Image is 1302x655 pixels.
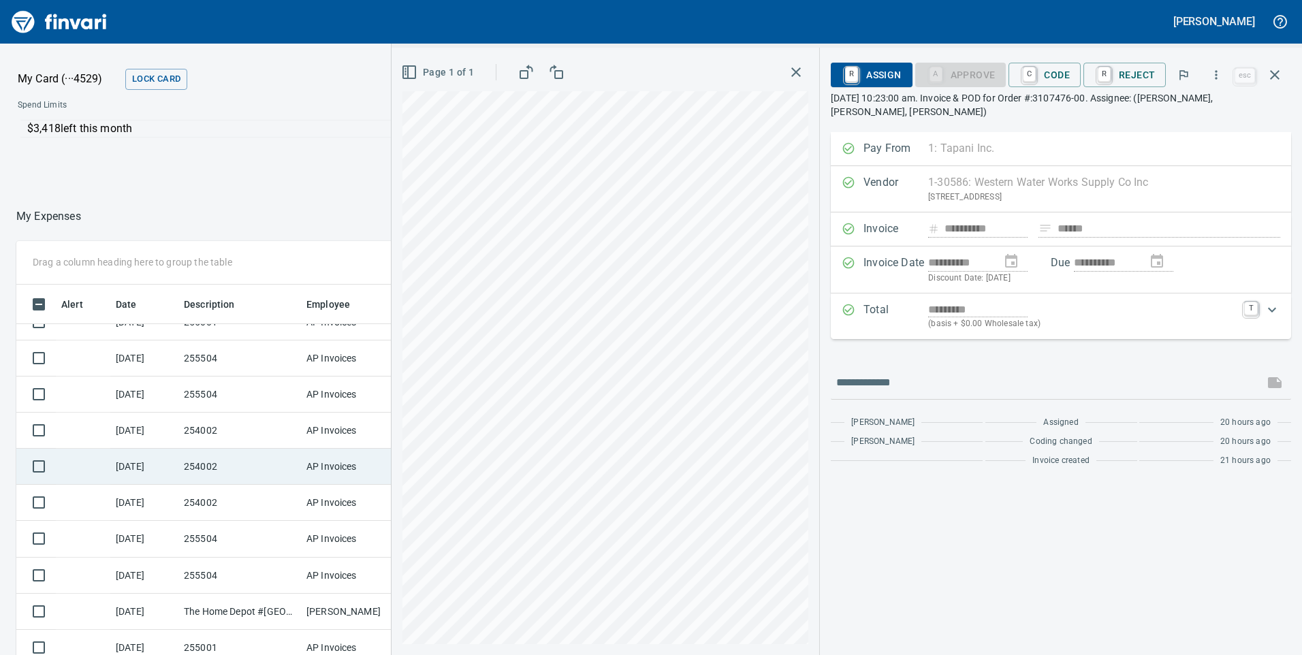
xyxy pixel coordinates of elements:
[184,296,253,313] span: Description
[398,60,479,85] button: Page 1 of 1
[18,71,120,87] p: My Card (···4529)
[831,63,912,87] button: RAssign
[110,558,178,594] td: [DATE]
[178,377,301,413] td: 255504
[1231,59,1291,91] span: Close invoice
[178,413,301,449] td: 254002
[1220,416,1271,430] span: 20 hours ago
[1023,67,1036,82] a: C
[178,485,301,521] td: 254002
[61,296,83,313] span: Alert
[184,296,235,313] span: Description
[1083,63,1166,87] button: RReject
[1094,63,1155,86] span: Reject
[1173,14,1255,29] h5: [PERSON_NAME]
[301,340,403,377] td: AP Invoices
[110,377,178,413] td: [DATE]
[110,485,178,521] td: [DATE]
[1258,366,1291,399] span: This records your message into the invoice and notifies anyone mentioned
[61,296,101,313] span: Alert
[1043,416,1078,430] span: Assigned
[1019,63,1070,86] span: Code
[1220,435,1271,449] span: 20 hours ago
[1032,454,1090,468] span: Invoice created
[301,485,403,521] td: AP Invoices
[301,521,403,557] td: AP Invoices
[301,449,403,485] td: AP Invoices
[831,91,1291,118] p: [DATE] 10:23:00 am. Invoice & POD for Order #:3107476-00. Assignee: ([PERSON_NAME], [PERSON_NAME]...
[831,293,1291,339] div: Expand
[116,296,137,313] span: Date
[110,340,178,377] td: [DATE]
[306,296,350,313] span: Employee
[1009,63,1081,87] button: CCode
[16,208,81,225] nav: breadcrumb
[178,449,301,485] td: 254002
[27,121,454,137] p: $3,418 left this month
[1169,60,1198,90] button: Flag
[125,69,187,90] button: Lock Card
[928,317,1236,331] p: (basis + $0.00 Wholesale tax)
[301,413,403,449] td: AP Invoices
[301,594,403,630] td: [PERSON_NAME]
[1220,454,1271,468] span: 21 hours ago
[842,63,901,86] span: Assign
[33,255,232,269] p: Drag a column heading here to group the table
[8,5,110,38] img: Finvari
[1170,11,1258,32] button: [PERSON_NAME]
[404,64,474,81] span: Page 1 of 1
[7,138,463,151] p: Online allowed
[110,594,178,630] td: [DATE]
[863,302,928,331] p: Total
[851,435,915,449] span: [PERSON_NAME]
[178,594,301,630] td: The Home Depot #[GEOGRAPHIC_DATA]
[110,521,178,557] td: [DATE]
[132,71,180,87] span: Lock Card
[1098,67,1111,82] a: R
[178,521,301,557] td: 255504
[851,416,915,430] span: [PERSON_NAME]
[110,449,178,485] td: [DATE]
[178,340,301,377] td: 255504
[301,377,403,413] td: AP Invoices
[845,67,858,82] a: R
[301,558,403,594] td: AP Invoices
[116,296,155,313] span: Date
[306,296,368,313] span: Employee
[1030,435,1092,449] span: Coding changed
[915,68,1006,80] div: Coding Required
[110,413,178,449] td: [DATE]
[178,558,301,594] td: 255504
[1244,302,1258,315] a: T
[1235,68,1255,83] a: esc
[1201,60,1231,90] button: More
[16,208,81,225] p: My Expenses
[18,99,264,112] span: Spend Limits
